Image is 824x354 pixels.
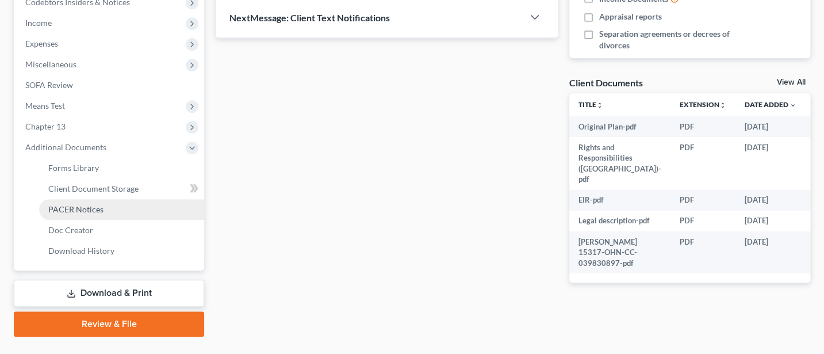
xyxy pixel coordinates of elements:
a: Titleunfold_more [578,100,603,109]
td: Original Plan-pdf [569,116,670,137]
td: EIR-pdf [569,190,670,211]
a: Doc Creator [39,220,204,241]
span: Download History [48,246,114,256]
a: Extensionunfold_more [680,100,726,109]
span: Client Document Storage [48,184,139,193]
td: PDF [670,116,735,137]
i: expand_more [789,102,796,109]
a: Download & Print [14,280,204,307]
td: PDF [670,137,735,190]
a: Download History [39,241,204,261]
a: Review & File [14,311,204,337]
span: Forms Library [48,163,99,173]
span: Chapter 13 [25,121,66,131]
span: Doc Creator [48,225,93,235]
span: Expenses [25,39,58,48]
span: Appraisal reports [599,11,662,22]
a: SOFA Review [16,75,204,96]
td: PDF [670,211,735,231]
a: Forms Library [39,158,204,178]
td: [PERSON_NAME] 15317-OHN-CC-039830897-pdf [569,231,670,273]
a: Date Added expand_more [745,100,796,109]
td: [DATE] [735,231,806,273]
span: Means Test [25,101,65,111]
i: unfold_more [719,102,726,109]
span: NextMessage: Client Text Notifications [229,12,390,23]
td: [DATE] [735,116,806,137]
a: PACER Notices [39,199,204,220]
span: Income [25,18,52,28]
span: Additional Documents [25,142,106,152]
span: PACER Notices [48,204,104,214]
td: Legal description-pdf [569,211,670,231]
span: SOFA Review [25,80,73,90]
td: PDF [670,231,735,273]
td: [DATE] [735,137,806,190]
a: View All [777,78,806,86]
span: Separation agreements or decrees of divorces [599,28,740,51]
a: Client Document Storage [39,178,204,199]
td: [DATE] [735,211,806,231]
span: Miscellaneous [25,59,76,69]
td: PDF [670,190,735,211]
td: Rights and Responsibilities ([GEOGRAPHIC_DATA])-pdf [569,137,670,190]
td: [DATE] [735,190,806,211]
i: unfold_more [596,102,603,109]
div: Client Documents [569,77,643,89]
